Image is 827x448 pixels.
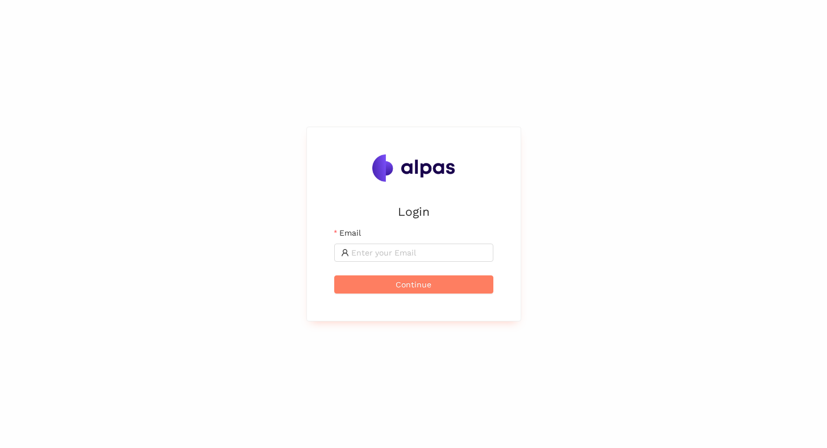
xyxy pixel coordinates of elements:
span: user [341,249,349,257]
img: Alpas.ai Logo [372,154,455,182]
input: Email [351,246,487,259]
h2: Login [334,202,493,221]
button: Continue [334,275,493,294]
label: Email [334,227,361,239]
span: Continue [396,278,431,291]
